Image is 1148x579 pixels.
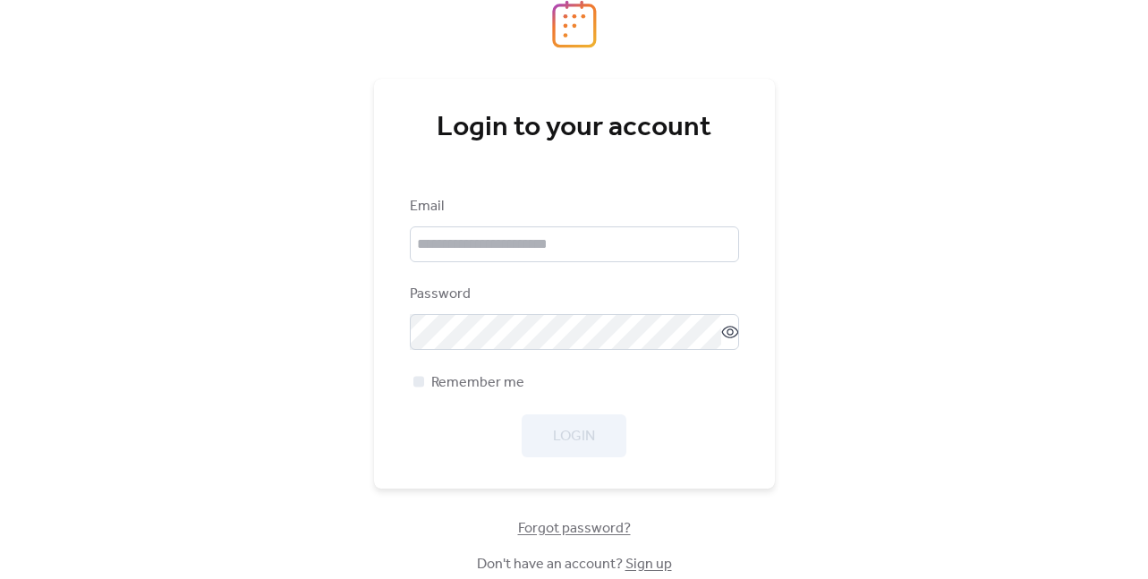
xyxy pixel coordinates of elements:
span: Don't have an account? [477,554,672,575]
div: Password [410,284,736,305]
a: Sign up [625,550,672,578]
a: Forgot password? [518,524,631,533]
span: Forgot password? [518,518,631,540]
div: Email [410,196,736,217]
div: Login to your account [410,110,739,146]
span: Remember me [431,372,524,394]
